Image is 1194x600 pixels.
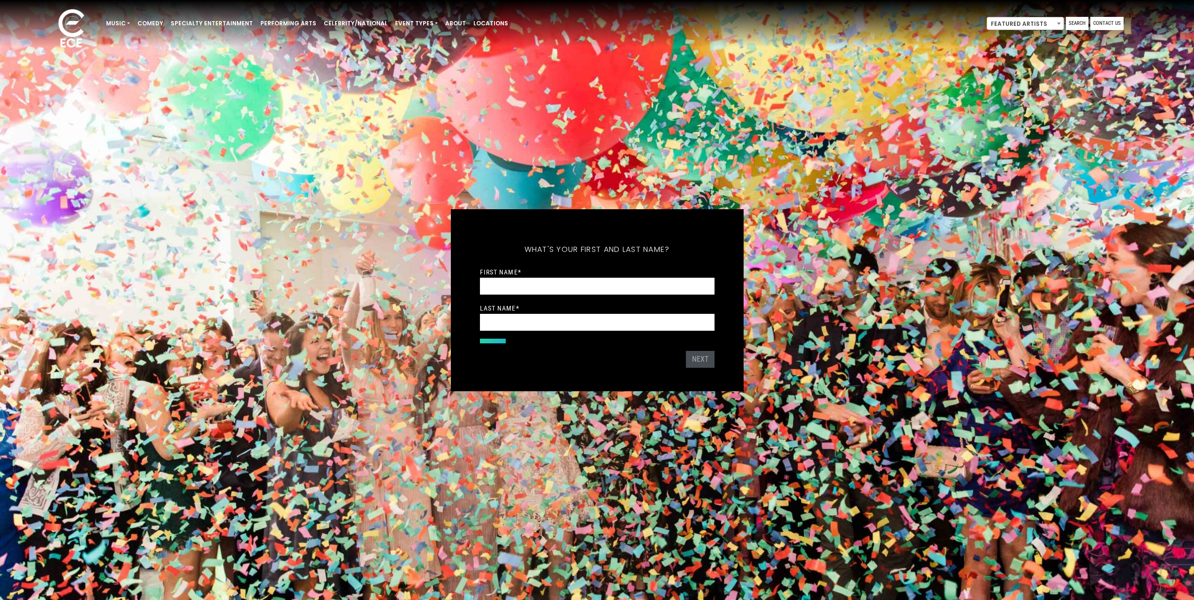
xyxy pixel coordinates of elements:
[167,15,257,31] a: Specialty Entertainment
[320,15,391,31] a: Celebrity/National
[987,17,1064,30] span: Featured Artists
[441,15,470,31] a: About
[257,15,320,31] a: Performing Arts
[480,268,521,276] label: First Name
[134,15,167,31] a: Comedy
[102,15,134,31] a: Music
[470,15,512,31] a: Locations
[480,233,715,266] h5: What's your first and last name?
[1066,17,1088,30] a: Search
[48,7,95,52] img: ece_new_logo_whitev2-1.png
[1090,17,1124,30] a: Contact Us
[987,17,1064,30] span: Featured Artists
[391,15,441,31] a: Event Types
[480,304,519,312] label: Last Name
